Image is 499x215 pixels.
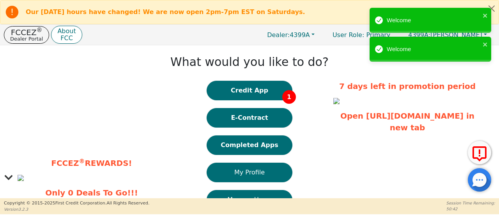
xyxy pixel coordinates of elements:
[26,8,305,16] b: Our [DATE] hours have changed! We are now open 2pm-7pm EST on Saturdays.
[10,36,43,41] p: Dealer Portal
[267,31,290,39] span: Dealer:
[10,28,43,36] p: FCCEZ
[483,11,488,20] button: close
[267,31,310,39] span: 4399A
[57,28,76,34] p: About
[4,26,49,44] button: FCCEZ®Dealer Portal
[333,80,481,92] p: 7 days left in promotion period
[333,31,364,39] span: User Role :
[4,206,149,212] p: Version 3.2.3
[57,35,76,41] p: FCC
[325,27,398,43] p: Primary
[207,163,292,182] button: My Profile
[207,108,292,128] button: E-Contract
[18,187,166,199] span: Only 0 Deals To Go!!!
[207,81,292,100] button: Credit App1
[18,175,24,181] img: 1772466a-5f2f-4e61-9262-f0c8d6bfced0
[4,200,149,207] p: Copyright © 2015- 2025 First Credit Corporation.
[340,111,474,132] a: Open [URL][DOMAIN_NAME] in new tab
[387,16,480,25] div: Welcome
[485,0,499,16] button: Close alert
[106,201,149,206] span: All Rights Reserved.
[259,29,323,41] button: Dealer:4399A
[207,135,292,155] button: Completed Apps
[79,158,85,165] sup: ®
[282,90,296,104] span: 1
[51,26,82,44] button: AboutFCC
[37,27,42,34] sup: ®
[207,190,292,210] button: Manage Users
[446,206,495,212] p: 50:42
[446,200,495,206] p: Session Time Remaining:
[18,157,166,169] p: FCCEZ REWARDS!
[170,55,329,69] h1: What would you like to do?
[325,27,398,43] a: User Role: Primary
[483,40,488,49] button: close
[468,141,491,164] button: Report Error to FCC
[387,45,480,54] div: Welcome
[333,98,340,104] img: 9860a616-efe8-486d-9b84-494fcafa6f94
